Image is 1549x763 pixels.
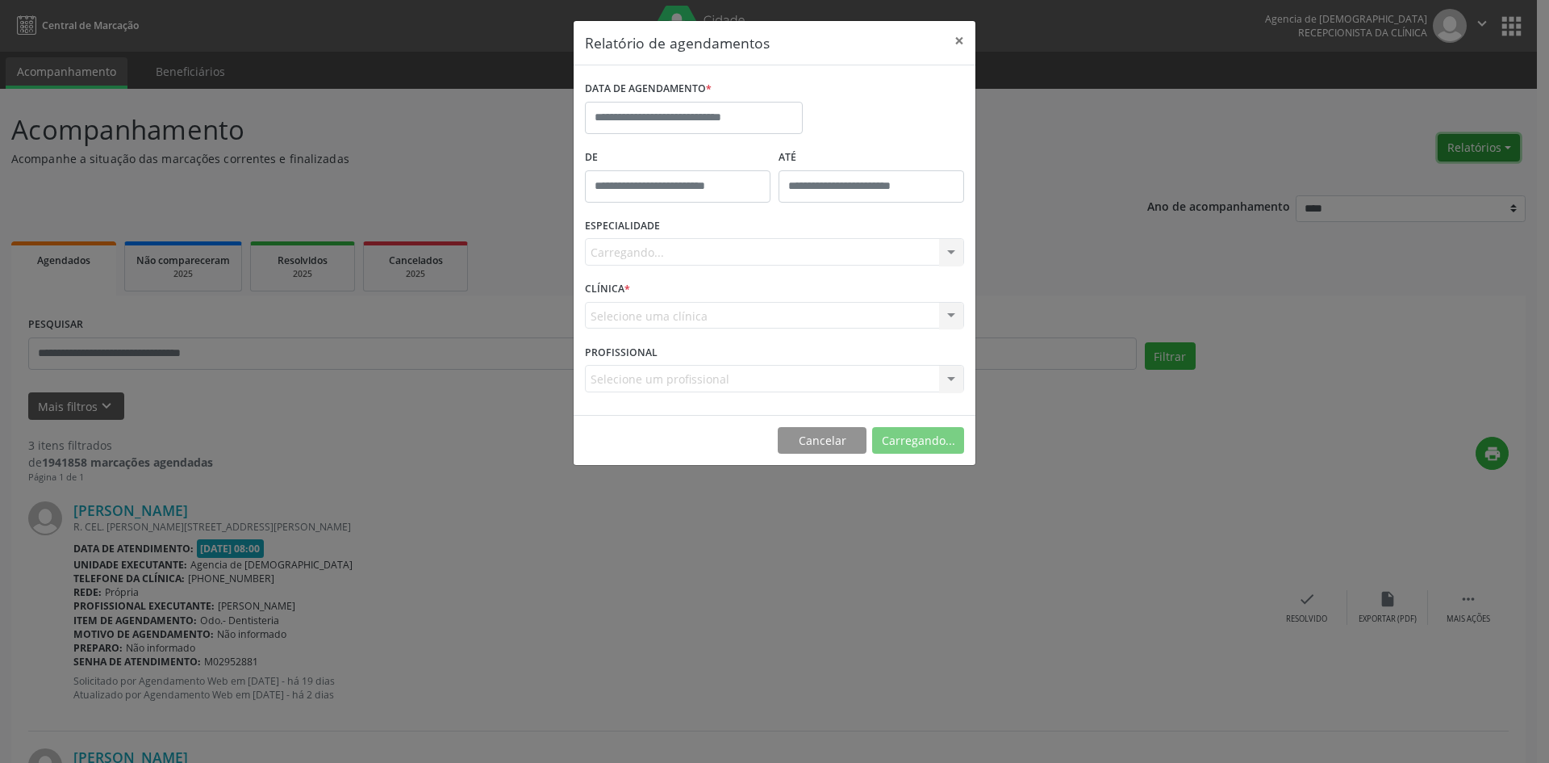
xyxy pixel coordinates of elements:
label: DATA DE AGENDAMENTO [585,77,712,102]
button: Carregando... [872,427,964,455]
label: PROFISSIONAL [585,340,658,365]
h5: Relatório de agendamentos [585,32,770,53]
label: CLÍNICA [585,277,630,302]
button: Cancelar [778,427,866,455]
label: ATÉ [779,145,964,170]
label: ESPECIALIDADE [585,214,660,239]
label: De [585,145,770,170]
button: Close [943,21,975,61]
